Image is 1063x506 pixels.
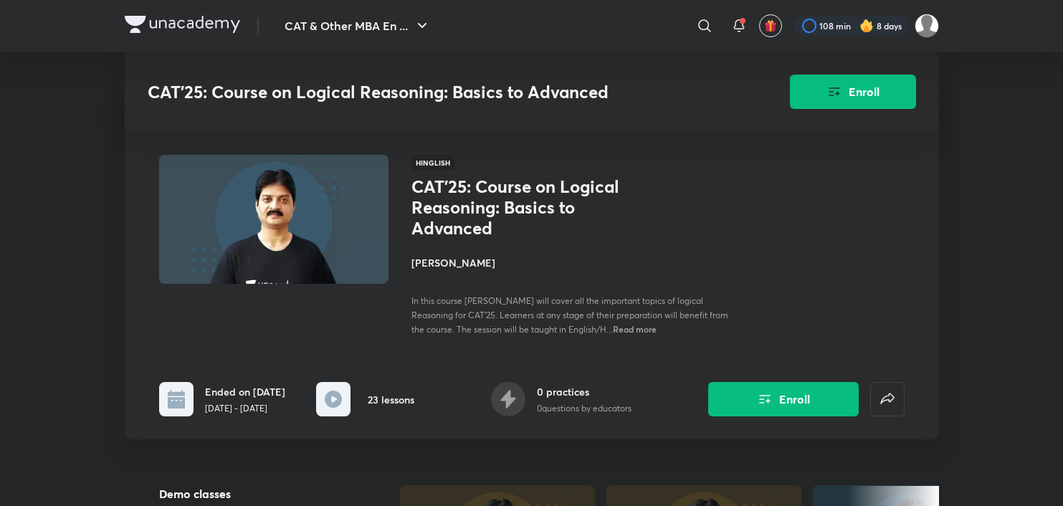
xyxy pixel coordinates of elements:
[411,295,728,335] span: In this course [PERSON_NAME] will cover all the important topics of logical Reasoning for CAT'25....
[159,485,354,502] h5: Demo classes
[708,382,859,416] button: Enroll
[859,19,874,33] img: streak
[368,392,414,407] h6: 23 lessons
[764,19,777,32] img: avatar
[125,16,240,37] a: Company Logo
[148,82,709,102] h3: CAT'25: Course on Logical Reasoning: Basics to Advanced
[537,402,631,415] p: 0 questions by educators
[411,176,646,238] h1: CAT'25: Course on Logical Reasoning: Basics to Advanced
[276,11,439,40] button: CAT & Other MBA En ...
[156,153,390,285] img: Thumbnail
[870,382,905,416] button: false
[205,402,285,415] p: [DATE] - [DATE]
[790,75,916,109] button: Enroll
[759,14,782,37] button: avatar
[537,384,631,399] h6: 0 practices
[411,155,454,171] span: Hinglish
[915,14,939,38] img: Abhishek gupta
[613,323,657,335] span: Read more
[411,255,733,270] h4: [PERSON_NAME]
[125,16,240,33] img: Company Logo
[205,384,285,399] h6: Ended on [DATE]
